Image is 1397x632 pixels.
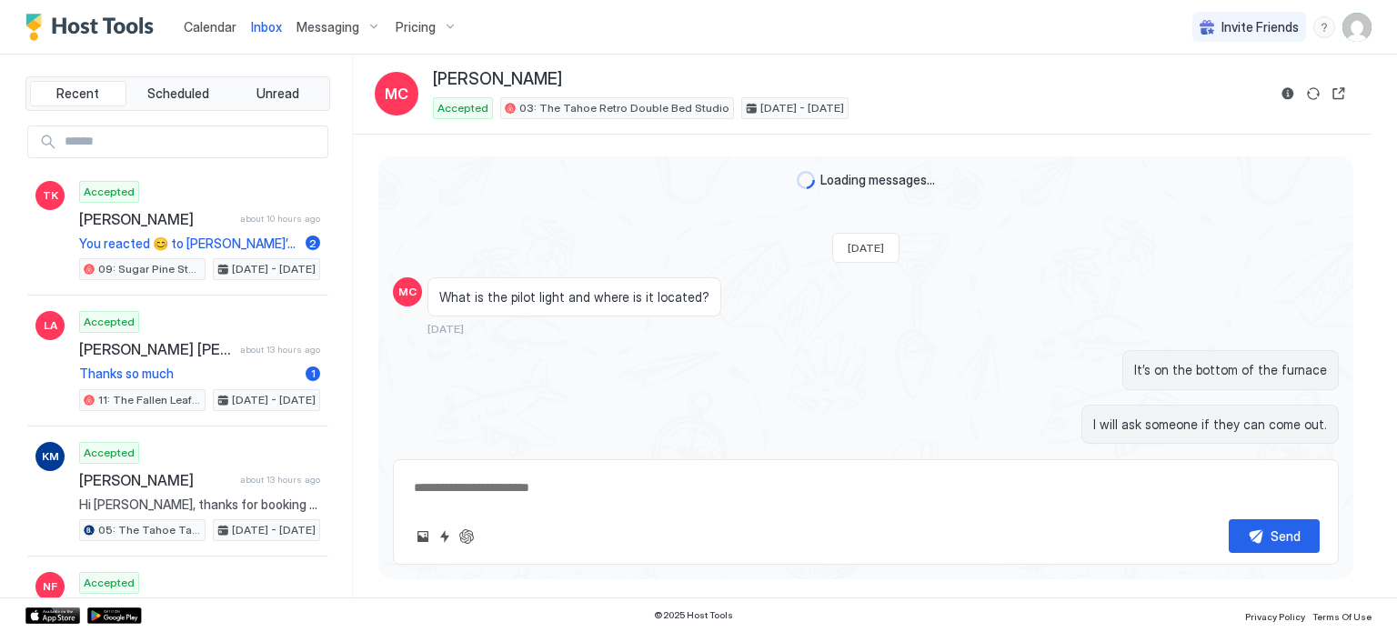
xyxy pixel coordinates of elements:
[56,85,99,102] span: Recent
[1221,19,1299,35] span: Invite Friends
[1342,13,1372,42] div: User profile
[437,100,488,116] span: Accepted
[98,522,201,538] span: 05: The Tahoe Tamarack Pet Friendly Studio
[412,526,434,547] button: Upload image
[1093,416,1327,433] span: I will ask someone if they can come out.
[396,19,436,35] span: Pricing
[760,100,844,116] span: [DATE] - [DATE]
[44,317,57,334] span: LA
[1313,16,1335,38] div: menu
[84,445,135,461] span: Accepted
[43,187,58,204] span: TK
[84,314,135,330] span: Accepted
[43,578,57,595] span: NF
[184,19,236,35] span: Calendar
[79,471,233,489] span: [PERSON_NAME]
[30,81,126,106] button: Recent
[309,236,317,250] span: 2
[1302,83,1324,105] button: Sync reservation
[1312,611,1372,622] span: Terms Of Use
[87,607,142,624] a: Google Play Store
[434,526,456,547] button: Quick reply
[25,14,162,41] a: Host Tools Logo
[433,69,562,90] span: [PERSON_NAME]
[25,607,80,624] a: App Store
[427,322,464,336] span: [DATE]
[398,284,417,300] span: MC
[1277,83,1299,105] button: Reservation information
[1271,527,1301,546] div: Send
[84,575,135,591] span: Accepted
[654,609,733,621] span: © 2025 Host Tools
[184,17,236,36] a: Calendar
[229,81,326,106] button: Unread
[79,210,233,228] span: [PERSON_NAME]
[1245,611,1305,622] span: Privacy Policy
[1134,362,1327,378] span: It’s on the bottom of the furnace
[79,340,233,358] span: [PERSON_NAME] [PERSON_NAME]
[1245,606,1305,625] a: Privacy Policy
[296,19,359,35] span: Messaging
[79,366,298,382] span: Thanks so much
[240,213,320,225] span: about 10 hours ago
[251,19,282,35] span: Inbox
[25,76,330,111] div: tab-group
[130,81,226,106] button: Scheduled
[240,474,320,486] span: about 13 hours ago
[240,344,320,356] span: about 13 hours ago
[256,85,299,102] span: Unread
[79,236,298,252] span: You reacted 😊 to [PERSON_NAME]’s message "Perfect, thanks! 😀"
[385,83,408,105] span: MC
[84,184,135,200] span: Accepted
[456,526,477,547] button: ChatGPT Auto Reply
[232,522,316,538] span: [DATE] - [DATE]
[42,448,59,465] span: KM
[98,392,201,408] span: 11: The Fallen Leaf Pet Friendly Studio
[1328,83,1350,105] button: Open reservation
[439,289,709,306] span: What is the pilot light and where is it located?
[232,261,316,277] span: [DATE] - [DATE]
[98,261,201,277] span: 09: Sugar Pine Studio at [GEOGRAPHIC_DATA]
[147,85,209,102] span: Scheduled
[57,126,327,157] input: Input Field
[797,171,815,189] div: loading
[519,100,729,116] span: 03: The Tahoe Retro Double Bed Studio
[1229,519,1320,553] button: Send
[251,17,282,36] a: Inbox
[820,172,935,188] span: Loading messages...
[232,392,316,408] span: [DATE] - [DATE]
[1312,606,1372,625] a: Terms Of Use
[311,366,316,380] span: 1
[848,241,884,255] span: [DATE]
[79,497,320,513] span: Hi [PERSON_NAME], thanks for booking your stay with us! Details of your Booking: 📍 [STREET_ADDRES...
